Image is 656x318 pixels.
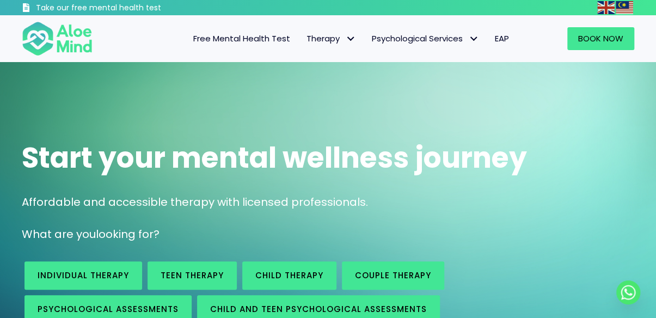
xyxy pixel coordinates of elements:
[364,27,487,50] a: Psychological ServicesPsychological Services: submenu
[578,33,623,44] span: Book Now
[567,27,634,50] a: Book Now
[22,3,213,15] a: Take our free mental health test
[597,1,615,14] img: en
[372,33,479,44] span: Psychological Services
[22,194,634,210] p: Affordable and accessible therapy with licensed professionals.
[104,27,517,50] nav: Menu
[161,270,224,281] span: Teen Therapy
[210,303,427,315] span: Child and Teen Psychological assessments
[22,227,96,242] span: What are you
[342,31,358,47] span: Therapy: submenu
[148,261,237,290] a: Teen Therapy
[355,270,431,281] span: Couple therapy
[616,1,634,14] a: Malay
[465,31,481,47] span: Psychological Services: submenu
[495,33,509,44] span: EAP
[242,261,336,290] a: Child Therapy
[38,270,129,281] span: Individual therapy
[36,3,213,14] h3: Take our free mental health test
[22,138,527,178] span: Start your mental wellness journey
[255,270,323,281] span: Child Therapy
[298,27,364,50] a: TherapyTherapy: submenu
[38,303,179,315] span: Psychological assessments
[22,21,93,57] img: Aloe mind Logo
[487,27,517,50] a: EAP
[24,261,142,290] a: Individual therapy
[342,261,444,290] a: Couple therapy
[96,227,160,242] span: looking for?
[185,27,298,50] a: Free Mental Health Test
[306,33,355,44] span: Therapy
[597,1,616,14] a: English
[193,33,290,44] span: Free Mental Health Test
[616,1,633,14] img: ms
[616,280,640,304] a: Whatsapp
